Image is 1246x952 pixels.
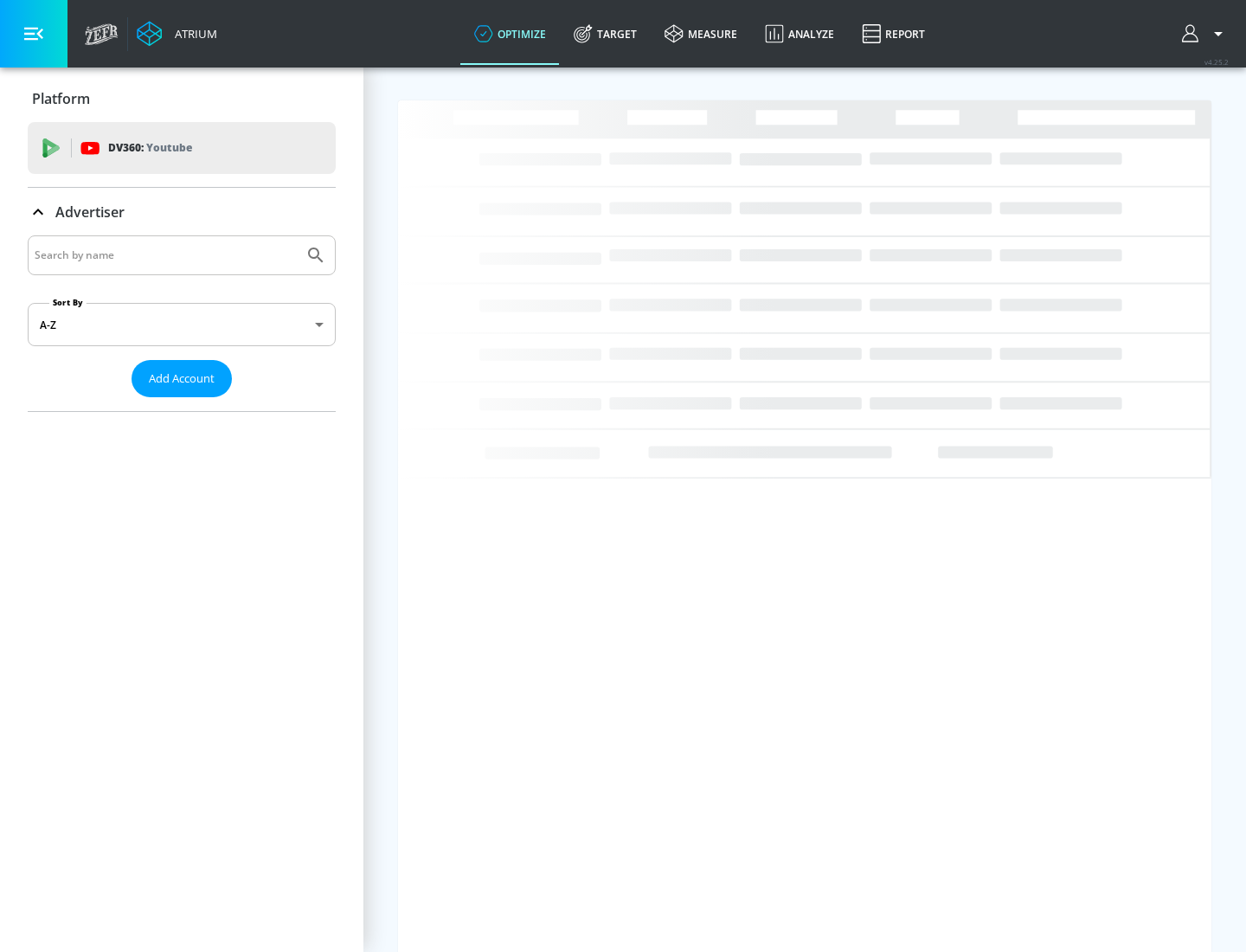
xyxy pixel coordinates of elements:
div: Platform [28,74,336,123]
a: Analyze [751,3,848,65]
div: DV360: Youtube [28,122,336,174]
label: Sort By [49,297,87,308]
input: Search by name [35,244,297,267]
a: Target [560,3,651,65]
p: Advertiser [55,203,125,222]
p: Platform [32,89,90,108]
a: Atrium [137,21,217,47]
span: Add Account [149,369,215,389]
span: v 4.25.2 [1204,57,1229,67]
p: Youtube [146,138,192,157]
p: DV360: [108,138,192,158]
nav: list of Advertiser [28,397,336,411]
a: measure [651,3,751,65]
div: Advertiser [28,235,336,411]
div: Advertiser [28,188,336,236]
div: Atrium [168,26,217,42]
button: Add Account [132,360,232,397]
a: Report [848,3,939,65]
div: A-Z [28,303,336,346]
a: optimize [460,3,560,65]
